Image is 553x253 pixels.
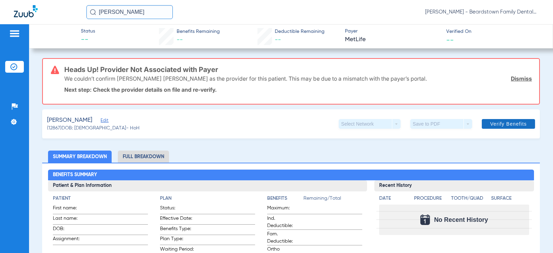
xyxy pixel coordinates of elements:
span: Status: [160,205,194,214]
span: Effective Date: [160,215,194,224]
span: Fam. Deductible: [267,231,301,245]
p: Next step: Check the provider details on file and re-verify. [64,86,532,93]
li: Summary Breakdown [48,151,112,163]
img: hamburger-icon [9,29,20,38]
h4: Benefits [267,195,303,202]
span: Ind. Deductible: [267,215,301,229]
span: Deductible Remaining [275,28,325,35]
span: Verify Benefits [490,121,527,127]
a: Dismiss [511,75,532,82]
app-breakdown-title: Date [379,195,408,205]
span: (12867) DOB: [DEMOGRAPHIC_DATA] - HoH [47,125,140,132]
span: [PERSON_NAME] [47,116,92,125]
span: No Recent History [434,216,488,223]
span: Benefits Type: [160,225,194,235]
span: MetLife [345,35,440,44]
span: Benefits Remaining [177,28,220,35]
span: Assignment: [53,235,87,245]
span: Remaining/Total [303,195,362,205]
span: -- [275,37,281,43]
h4: Procedure [414,195,448,202]
h4: Date [379,195,408,202]
span: -- [81,35,95,45]
h3: Heads Up! Provider Not Associated with Payer [64,66,532,73]
img: Search Icon [90,9,96,15]
button: Verify Benefits [482,119,535,129]
h3: Recent History [374,180,534,191]
span: DOB: [53,225,87,235]
span: Payer [345,28,440,35]
app-breakdown-title: Procedure [414,195,448,205]
app-breakdown-title: Surface [491,195,529,205]
img: error-icon [51,66,59,74]
app-breakdown-title: Tooth/Quad [451,195,489,205]
h4: Plan [160,195,255,202]
img: Zuub Logo [14,5,38,17]
h4: Tooth/Quad [451,195,489,202]
h4: Patient [53,195,148,202]
img: Calendar [420,215,430,225]
h3: Patient & Plan Information [48,180,367,191]
span: First name: [53,205,87,214]
h2: Benefits Summary [48,170,534,181]
li: Full Breakdown [118,151,169,163]
input: Search for patients [86,5,173,19]
span: -- [177,37,183,43]
p: We couldn’t confirm [PERSON_NAME] [PERSON_NAME] as the provider for this patient. This may be due... [64,75,427,82]
span: Last name: [53,215,87,224]
span: Status [81,28,95,35]
span: Edit [101,118,107,125]
span: Verified On [446,28,542,35]
span: Maximum: [267,205,301,214]
span: -- [446,36,454,43]
span: Plan Type: [160,235,194,245]
h4: Surface [491,195,529,202]
span: [PERSON_NAME] - Beardstown Family Dental [425,9,539,16]
app-breakdown-title: Benefits [267,195,303,205]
